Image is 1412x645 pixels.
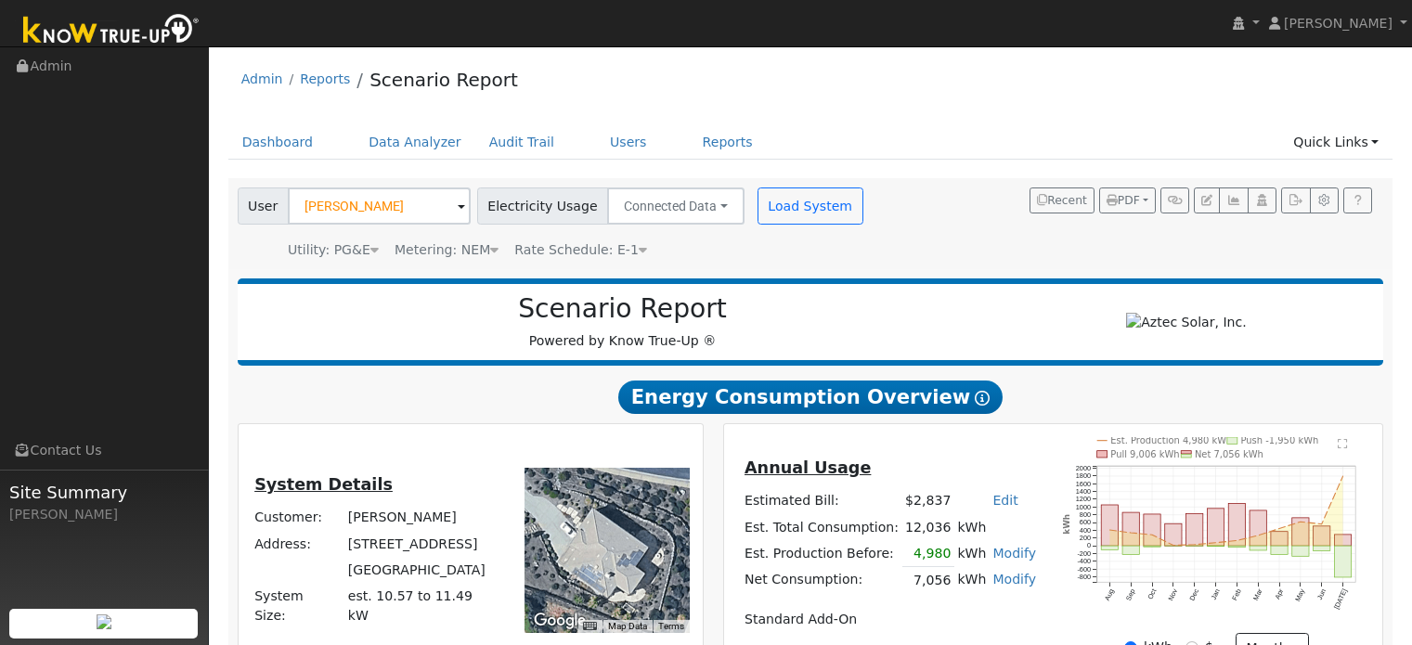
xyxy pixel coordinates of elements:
text: Feb [1231,587,1243,601]
button: Load System [758,187,863,225]
td: [GEOGRAPHIC_DATA] [344,557,499,583]
u: System Details [254,475,393,494]
rect: onclick="" [1229,503,1246,546]
a: Scenario Report [369,69,518,91]
rect: onclick="" [1271,532,1288,546]
u: Annual Usage [745,458,871,477]
text: kWh [1063,514,1072,535]
img: Aztec Solar, Inc. [1126,313,1247,332]
button: Keyboard shortcuts [583,620,596,633]
text: Dec [1188,587,1201,602]
div: Utility: PG&E [288,240,379,260]
text: 1400 [1076,487,1091,496]
text: 800 [1080,510,1091,519]
td: kWh [954,514,1040,540]
span: User [238,187,289,225]
a: Terms [658,621,684,631]
span: PDF [1107,194,1140,207]
circle: onclick="" [1194,543,1197,546]
rect: onclick="" [1122,546,1139,554]
a: Help Link [1343,187,1372,213]
rect: onclick="" [1101,505,1118,546]
td: Customer: [252,505,345,531]
span: Electricity Usage [477,187,608,225]
rect: onclick="" [1314,546,1330,550]
a: Dashboard [228,125,328,160]
input: Select a User [288,187,471,225]
button: Login As [1248,187,1276,213]
rect: onclick="" [1165,523,1182,546]
a: Reports [689,125,767,160]
a: Reports [300,71,350,86]
button: Recent [1030,187,1095,213]
text: Net 7,056 kWh [1195,449,1263,459]
a: Quick Links [1279,125,1393,160]
text: 1600 [1076,480,1091,488]
text: Est. Production 4,980 kWh [1111,435,1233,445]
td: 7,056 [902,567,954,594]
circle: onclick="" [1341,475,1344,478]
text: Pull 9,006 kWh [1111,449,1180,459]
td: [STREET_ADDRESS] [344,531,499,557]
text: Oct [1146,587,1159,600]
rect: onclick="" [1101,546,1118,549]
rect: onclick="" [1229,546,1246,548]
text: Jan [1210,587,1222,601]
td: Est. Production Before: [741,540,901,567]
a: Audit Trail [475,125,568,160]
circle: onclick="" [1214,541,1217,544]
button: Export Interval Data [1281,187,1310,213]
text:  [1338,438,1348,449]
td: [PERSON_NAME] [344,505,499,531]
text: -600 [1078,565,1092,574]
td: kWh [954,540,990,567]
a: Admin [241,71,283,86]
text: Jun [1315,587,1328,601]
td: Estimated Bill: [741,488,901,514]
circle: onclick="" [1236,539,1238,542]
text: Sep [1124,587,1137,602]
img: Know True-Up [14,10,209,52]
div: [PERSON_NAME] [9,505,199,524]
circle: onclick="" [1151,534,1154,536]
div: Powered by Know True-Up ® [247,293,999,351]
a: Users [596,125,661,160]
rect: onclick="" [1314,526,1330,546]
button: Multi-Series Graph [1219,187,1248,213]
td: Est. Total Consumption: [741,514,901,540]
rect: onclick="" [1250,510,1266,546]
rect: onclick="" [1271,546,1288,554]
text: [DATE] [1332,587,1349,611]
text: May [1294,587,1307,603]
button: PDF [1099,187,1156,213]
td: System Size [344,583,499,628]
text: 1800 [1076,471,1091,480]
text: -200 [1078,549,1092,558]
button: Connected Data [607,187,745,225]
rect: onclick="" [1208,546,1224,547]
text: Nov [1167,587,1180,602]
rect: onclick="" [1292,518,1309,546]
rect: onclick="" [1250,546,1266,550]
text: 200 [1080,534,1091,542]
text: Aug [1103,587,1116,602]
td: 12,036 [902,514,954,540]
text: Apr [1274,587,1286,601]
circle: onclick="" [1257,535,1260,537]
img: Google [529,609,590,633]
text: 2000 [1076,464,1091,472]
rect: onclick="" [1292,546,1309,556]
circle: onclick="" [1300,521,1302,523]
text: 1200 [1076,495,1091,503]
span: Site Summary [9,480,199,505]
button: Edit User [1194,187,1220,213]
td: Address: [252,531,345,557]
text: 400 [1080,526,1091,535]
text: -400 [1078,557,1092,565]
span: Energy Consumption Overview [618,381,1003,414]
circle: onclick="" [1172,544,1175,547]
a: Edit [992,493,1017,508]
td: 4,980 [902,540,954,567]
a: Open this area in Google Maps (opens a new window) [529,609,590,633]
td: Standard Add-On [741,607,1039,633]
